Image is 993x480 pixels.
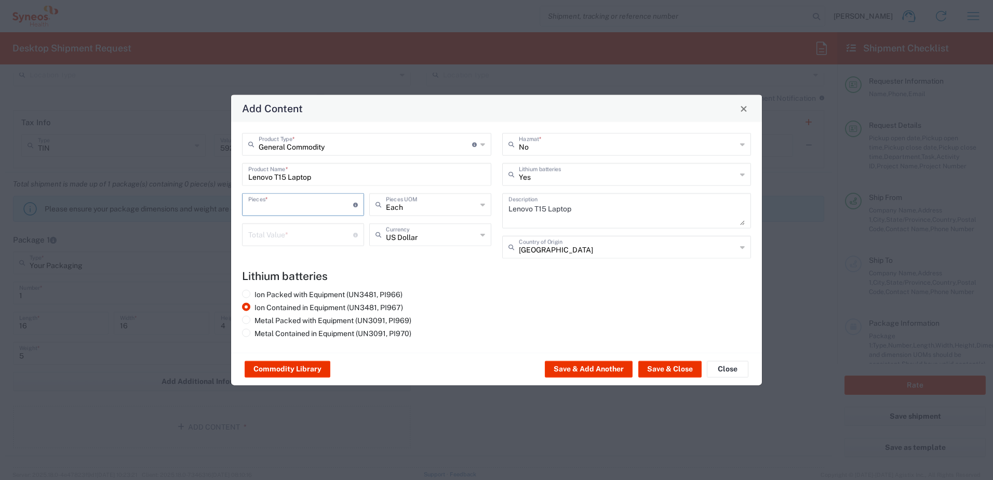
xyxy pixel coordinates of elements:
h4: Lithium batteries [242,270,751,283]
label: Metal Packed with Equipment (UN3091, PI969) [242,316,411,325]
h4: Add Content [242,101,303,116]
label: Ion Packed with Equipment (UN3481, PI966) [242,290,402,299]
button: Close [736,101,751,116]
label: Metal Contained in Equipment (UN3091, PI970) [242,329,411,338]
button: Close [707,361,748,378]
label: Ion Contained in Equipment (UN3481, PI967) [242,303,403,312]
button: Save & Close [638,361,702,378]
button: Commodity Library [245,361,330,378]
button: Save & Add Another [545,361,633,378]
